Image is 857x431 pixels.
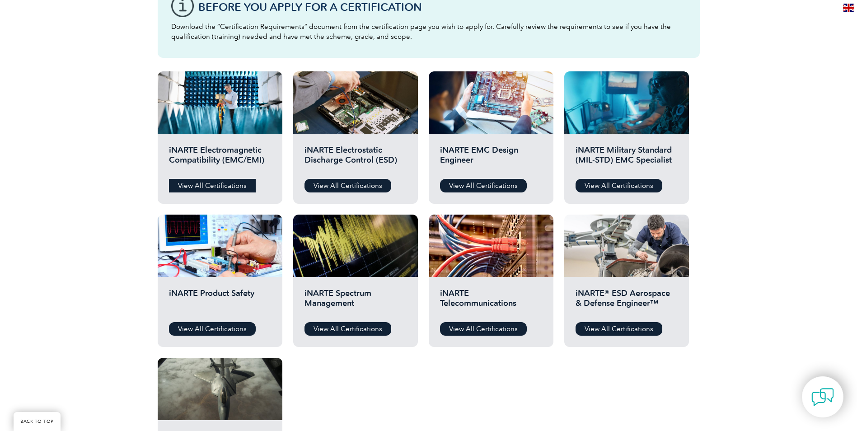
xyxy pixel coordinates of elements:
img: en [843,4,854,12]
h2: iNARTE EMC Design Engineer [440,145,542,172]
a: BACK TO TOP [14,412,61,431]
a: View All Certifications [169,179,256,192]
h2: iNARTE Electromagnetic Compatibility (EMC/EMI) [169,145,271,172]
a: View All Certifications [576,179,662,192]
p: Download the “Certification Requirements” document from the certification page you wish to apply ... [171,22,686,42]
h2: iNARTE® ESD Aerospace & Defense Engineer™ [576,288,678,315]
img: contact-chat.png [811,386,834,408]
a: View All Certifications [304,179,391,192]
h2: iNARTE Product Safety [169,288,271,315]
a: View All Certifications [169,322,256,336]
a: View All Certifications [440,179,527,192]
h3: Before You Apply For a Certification [198,1,686,13]
h2: iNARTE Telecommunications [440,288,542,315]
a: View All Certifications [440,322,527,336]
h2: iNARTE Spectrum Management [304,288,407,315]
h2: iNARTE Electrostatic Discharge Control (ESD) [304,145,407,172]
a: View All Certifications [304,322,391,336]
a: View All Certifications [576,322,662,336]
h2: iNARTE Military Standard (MIL-STD) EMC Specialist [576,145,678,172]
